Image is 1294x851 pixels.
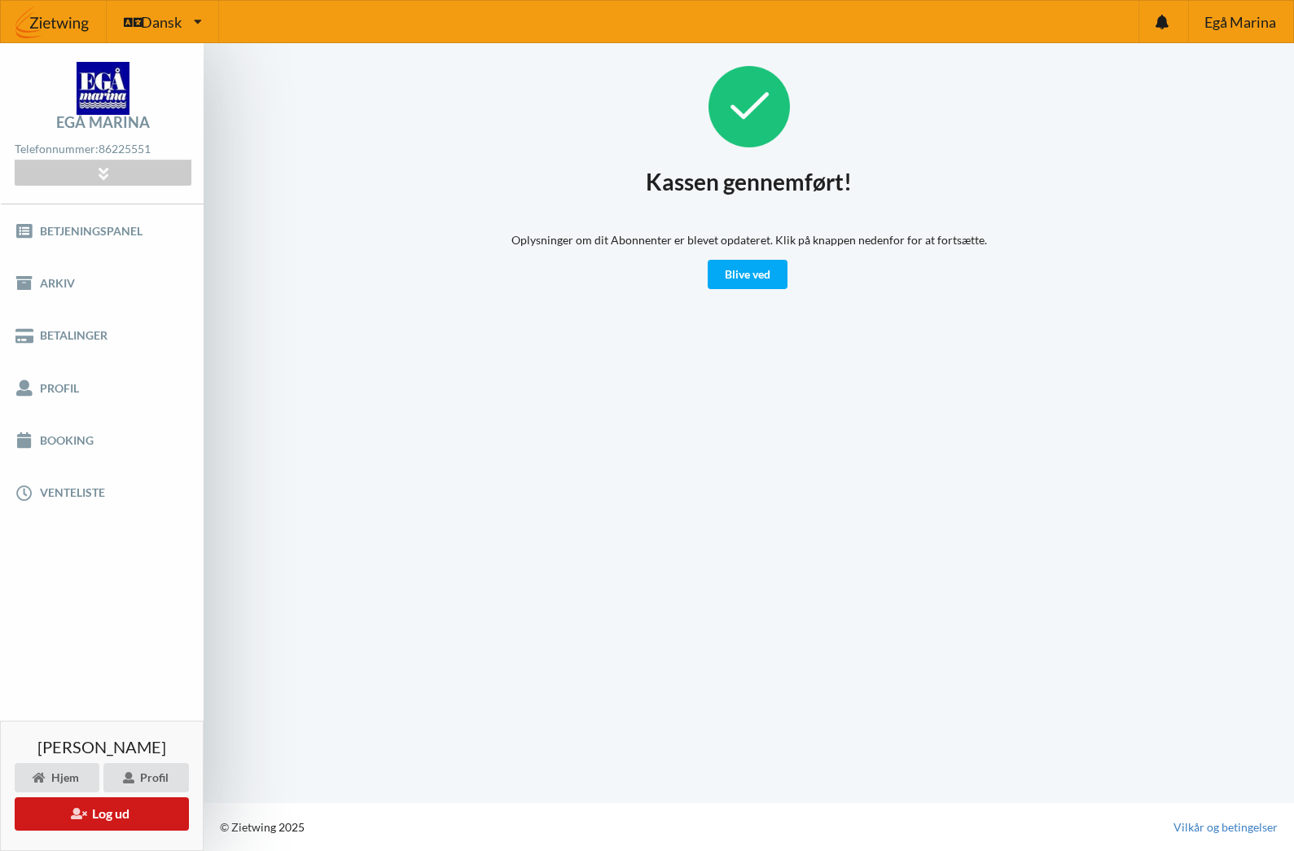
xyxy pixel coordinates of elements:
[99,142,151,156] strong: 86225551
[15,797,189,831] button: Log ud
[37,739,166,755] span: [PERSON_NAME]
[1173,819,1278,836] a: Vilkår og betingelser
[646,167,852,196] h1: Kassen gennemført!
[15,138,191,160] div: Telefonnummer:
[141,15,182,29] span: Dansk
[77,62,129,115] img: logo
[15,763,99,792] div: Hjem
[1204,15,1276,29] span: Egå Marina
[103,763,189,792] div: Profil
[708,66,790,147] img: Success
[511,232,987,248] p: Oplysninger om dit Abonnenter er blevet opdateret. Klik på knappen nedenfor for at fortsætte.
[56,115,150,129] div: Egå Marina
[708,260,787,289] a: Blive ved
